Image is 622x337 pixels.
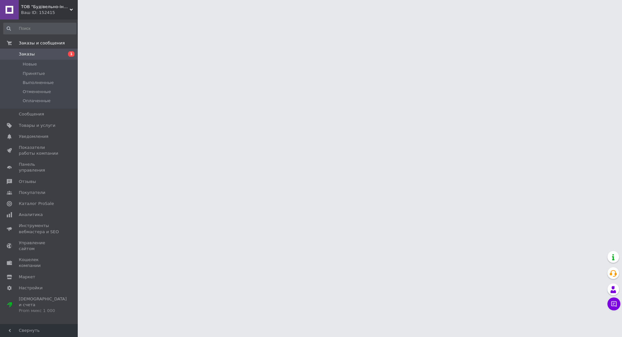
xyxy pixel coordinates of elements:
[19,285,42,291] span: Настройки
[19,123,55,128] span: Товары и услуги
[23,98,51,104] span: Оплаченные
[21,4,70,10] span: ТОВ "Будівельно-інженирінгове підприємство "Інвеститор"
[19,274,35,280] span: Маркет
[19,162,60,173] span: Панель управления
[19,296,67,314] span: [DEMOGRAPHIC_DATA] и счета
[19,190,45,196] span: Покупатели
[19,223,60,235] span: Инструменты вебмастера и SEO
[19,257,60,269] span: Кошелек компании
[23,89,51,95] span: Отмененные
[19,51,35,57] span: Заказы
[23,80,54,86] span: Выполненные
[19,201,54,207] span: Каталог ProSale
[21,10,78,16] div: Ваш ID: 152415
[19,179,36,185] span: Отзывы
[3,23,76,34] input: Поиск
[607,297,620,310] button: Чат с покупателем
[68,51,75,57] span: 1
[23,61,37,67] span: Новые
[19,111,44,117] span: Сообщения
[19,240,60,252] span: Управление сайтом
[19,134,48,139] span: Уведомления
[23,71,45,77] span: Принятые
[19,40,65,46] span: Заказы и сообщения
[19,212,43,218] span: Аналитика
[19,145,60,156] span: Показатели работы компании
[19,308,67,314] div: Prom микс 1 000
